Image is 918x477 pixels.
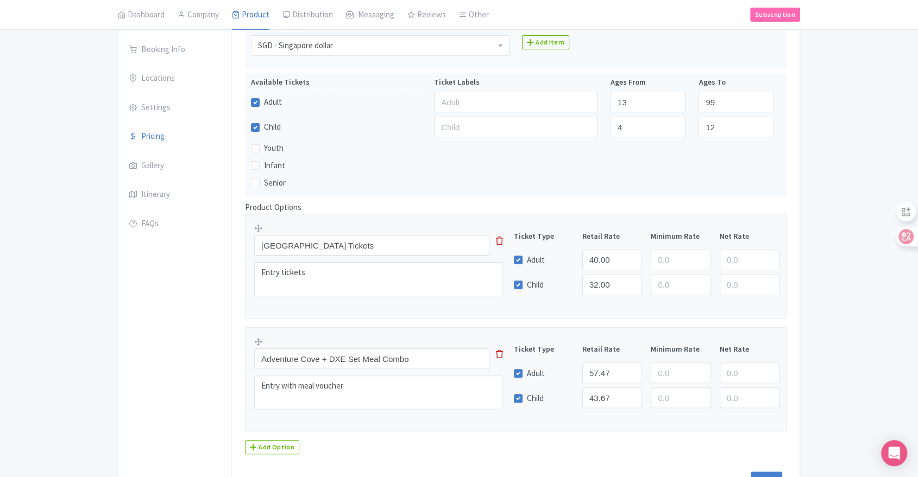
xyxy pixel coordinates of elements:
[264,177,286,189] label: Senior
[254,262,503,296] textarea: Entry tickets
[881,440,907,466] div: Open Intercom Messenger
[651,250,710,270] input: 0.0
[646,231,715,242] div: Minimum Rate
[527,279,544,291] label: Child
[651,275,710,295] input: 0.0
[527,367,545,380] label: Adult
[582,362,642,383] input: 0.0
[251,77,427,88] div: Available Tickets
[434,92,598,112] input: Adult
[264,142,284,155] label: Youth
[254,348,489,369] input: Option Name
[264,121,281,133] label: Child
[720,275,779,295] input: 0.0
[720,387,779,408] input: 0.0
[238,201,793,454] div: Product Options
[651,362,710,383] input: 0.0
[578,231,646,242] div: Retail Rate
[510,344,578,355] div: Ticket Type
[427,77,604,88] div: Ticket Labels
[434,117,598,137] input: Child
[118,209,231,239] a: FAQs
[510,231,578,242] div: Ticket Type
[245,440,299,454] a: Add Option
[118,93,231,123] a: Settings
[118,151,231,181] a: Gallery
[522,35,569,49] a: Add Item
[118,122,231,152] a: Pricing
[750,8,800,22] a: Subscription
[578,344,646,355] div: Retail Rate
[118,63,231,94] a: Locations
[582,275,642,295] input: 0.0
[254,235,489,256] input: Option Name
[582,250,642,270] input: 0.0
[527,392,544,405] label: Child
[254,376,503,409] textarea: Entry with meal voucher
[720,250,779,270] input: 0.0
[258,41,333,50] div: SGD - Singapore dollar
[604,77,692,88] div: Ages From
[264,96,282,109] label: Adult
[715,231,784,242] div: Net Rate
[118,35,231,65] a: Booking Info
[651,387,710,408] input: 0.0
[118,180,231,210] a: Itinerary
[720,362,779,383] input: 0.0
[527,254,545,266] label: Adult
[692,77,780,88] div: Ages To
[264,160,285,172] label: Infant
[715,344,784,355] div: Net Rate
[646,344,715,355] div: Minimum Rate
[582,387,642,408] input: 0.0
